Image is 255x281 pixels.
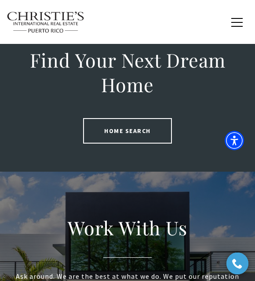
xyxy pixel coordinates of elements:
[226,10,248,35] button: button
[68,216,187,258] h2: Work With Us
[11,48,244,97] h2: Find Your Next Dream Home
[225,131,244,150] div: Accessibility Menu
[83,118,172,144] a: Home Search
[7,11,85,33] img: Christie's International Real Estate text transparent background
[216,18,226,27] a: search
